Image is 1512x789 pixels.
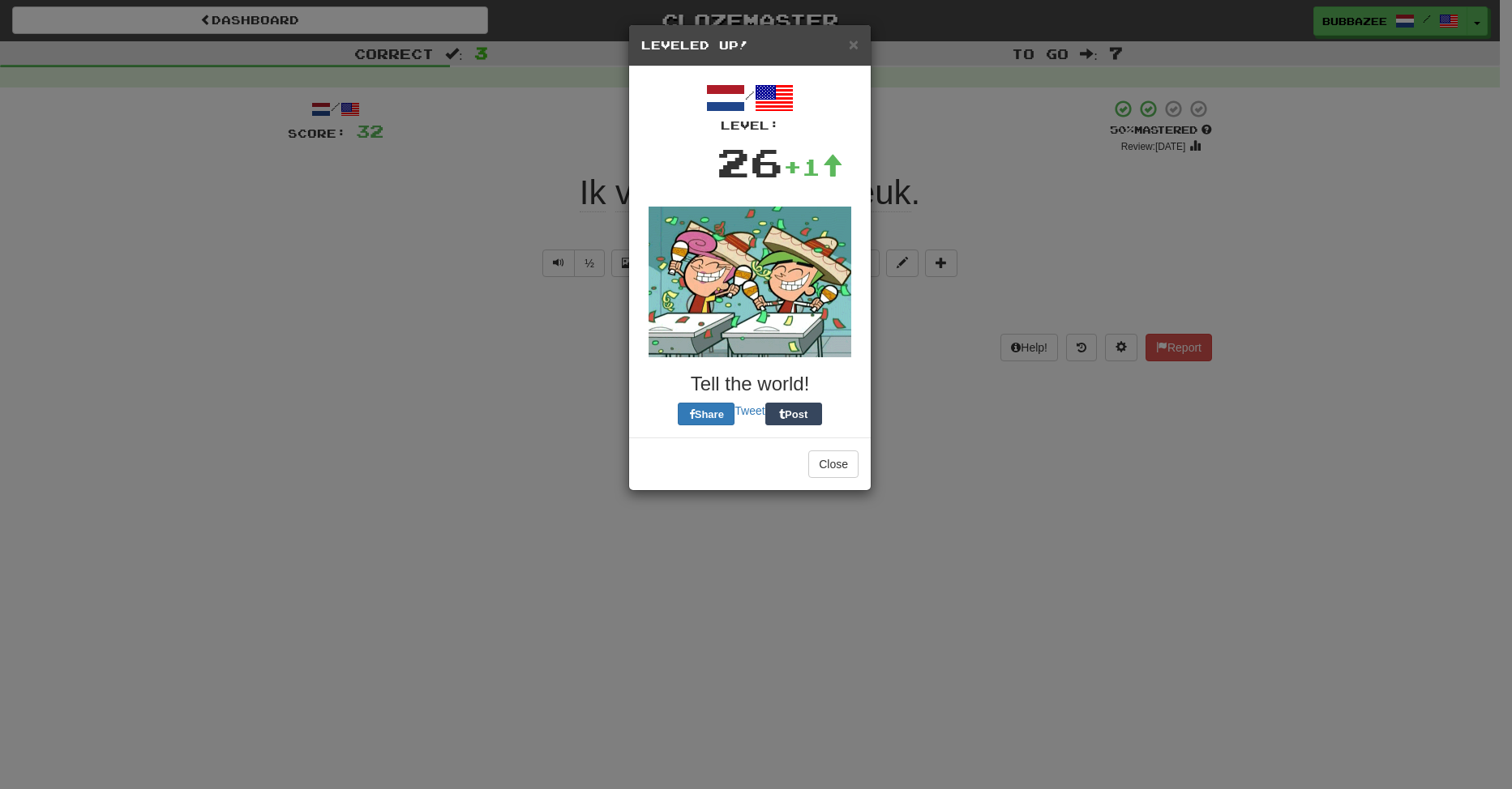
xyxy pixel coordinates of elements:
[735,404,765,417] a: Tweet
[783,151,843,183] div: +1
[649,207,851,357] img: fairly-odd-parents-da00311291977d55ff188899e898f38bf0ea27628e4b7d842fa96e17094d9a08.gif
[641,79,859,134] div: /
[717,134,783,190] div: 26
[808,450,859,478] button: Close
[641,37,859,53] h5: Leveled Up!
[765,403,822,425] button: Post
[849,35,859,53] span: ×
[678,403,735,425] button: Share
[849,36,859,53] button: Close
[641,117,859,134] div: Level:
[641,373,859,394] h3: Tell the world!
